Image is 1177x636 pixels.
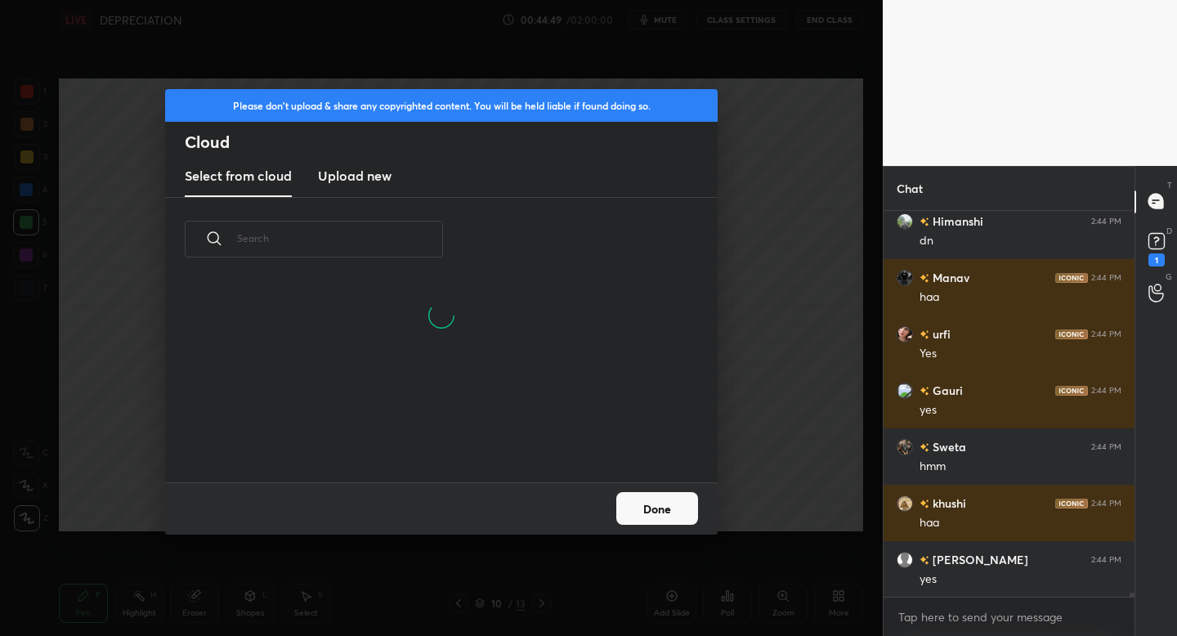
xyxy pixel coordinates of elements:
[897,382,913,398] img: 3
[1091,385,1121,395] div: 2:44 PM
[1166,271,1172,283] p: G
[616,492,698,525] button: Done
[920,387,929,396] img: no-rating-badge.077c3623.svg
[1166,225,1172,237] p: D
[920,274,929,283] img: no-rating-badge.077c3623.svg
[165,89,718,122] div: Please don't upload & share any copyrighted content. You will be held liable if found doing so.
[1167,179,1172,191] p: T
[1055,385,1088,395] img: iconic-dark.1390631f.png
[920,233,1121,249] div: dn
[1091,216,1121,226] div: 2:44 PM
[884,167,936,210] p: Chat
[929,325,951,343] h6: urfi
[1148,253,1165,266] div: 1
[897,325,913,342] img: edbbf2ce741c41f493bcda4f10713b79.jpg
[929,438,966,455] h6: Sweta
[897,551,913,567] img: default.png
[920,330,929,339] img: no-rating-badge.077c3623.svg
[920,459,1121,475] div: hmm
[920,443,929,452] img: no-rating-badge.077c3623.svg
[929,382,963,399] h6: Gauri
[920,571,1121,588] div: yes
[884,211,1134,598] div: grid
[929,495,966,512] h6: khushi
[929,213,983,230] h6: Himanshi
[1091,329,1121,338] div: 2:44 PM
[1055,329,1088,338] img: iconic-dark.1390631f.png
[185,166,292,186] h3: Select from cloud
[237,204,443,273] input: Search
[920,499,929,508] img: no-rating-badge.077c3623.svg
[1055,498,1088,508] img: iconic-dark.1390631f.png
[318,166,392,186] h3: Upload new
[1055,272,1088,282] img: iconic-dark.1390631f.png
[920,289,1121,306] div: haa
[1091,441,1121,451] div: 2:44 PM
[897,495,913,511] img: d82b4e6635094b0f814dfca88e07265f.jpg
[1091,272,1121,282] div: 2:44 PM
[920,346,1121,362] div: Yes
[929,269,969,286] h6: Manav
[897,213,913,229] img: a372934a5e7c4201b61f60f72c364f82.jpg
[165,355,698,482] div: grid
[920,556,929,565] img: no-rating-badge.077c3623.svg
[920,515,1121,531] div: haa
[897,269,913,285] img: 83fb5db4a88a434985c4cc6ea88d96af.jpg
[920,402,1121,419] div: yes
[1091,498,1121,508] div: 2:44 PM
[929,551,1028,568] h6: [PERSON_NAME]
[897,438,913,455] img: f1d2a7a6aec74db4874ad456158213f0.jpg
[920,217,929,226] img: no-rating-badge.077c3623.svg
[1091,554,1121,564] div: 2:44 PM
[185,132,718,153] h2: Cloud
